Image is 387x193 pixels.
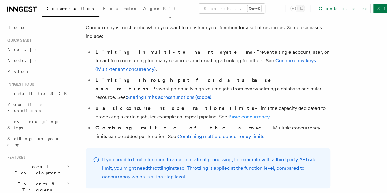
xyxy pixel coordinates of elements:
[5,161,72,178] button: Local Development
[99,2,140,16] a: Examples
[5,88,72,99] a: Install the SDK
[229,114,270,120] a: Basic concurrency
[5,66,72,77] a: Python
[86,24,330,41] p: Concurrency is most useful when you want to constrain your function for a set of resources. Some ...
[5,181,67,193] span: Events & Triggers
[143,6,176,11] span: AgentKit
[140,2,179,16] a: AgentKit
[148,165,169,171] a: throttling
[5,116,72,133] a: Leveraging Steps
[5,22,72,33] a: Home
[5,99,72,116] a: Your first Functions
[7,24,24,31] span: Home
[199,4,265,13] button: Search...Ctrl+K
[102,155,323,181] p: If you need to limit a function to a certain rate of processing, for example with a third party A...
[95,105,255,111] strong: Basic concurrent operations limits
[7,47,36,52] span: Next.js
[45,6,96,11] span: Documentation
[247,5,261,12] kbd: Ctrl+K
[5,55,72,66] a: Node.js
[94,124,330,141] li: - Multiple concurrency limits can be added per function. See:
[7,136,60,147] span: Setting up your app
[95,49,253,55] strong: Limiting in multi-tenant systems
[7,58,36,63] span: Node.js
[7,102,44,113] span: Your first Functions
[94,104,330,121] li: - Limit the capacity dedicated to processing a certain job, for example an import pipeline. See: .
[5,82,34,87] span: Inngest tour
[7,69,30,74] span: Python
[177,133,264,139] a: Combining multiple concurrency limits
[5,164,67,176] span: Local Development
[5,44,72,55] a: Next.js
[5,155,25,160] span: Features
[94,48,330,74] li: - Prevent a single account, user, or tenant from consuming too many resources and creating a back...
[315,4,371,13] a: Contact sales
[5,133,72,150] a: Setting up your app
[94,76,330,102] li: - Prevent potentially high volume jobs from overwhelming a database or similar resource. See: .
[95,77,280,92] strong: Limiting throughput for database operations
[95,125,270,131] strong: Combining multiple of the above
[290,5,305,12] button: Toggle dark mode
[7,91,71,96] span: Install the SDK
[127,94,211,100] a: Sharing limits across functions (scope)
[103,6,136,11] span: Examples
[7,119,59,130] span: Leveraging Steps
[42,2,99,17] a: Documentation
[5,38,32,43] span: Quick start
